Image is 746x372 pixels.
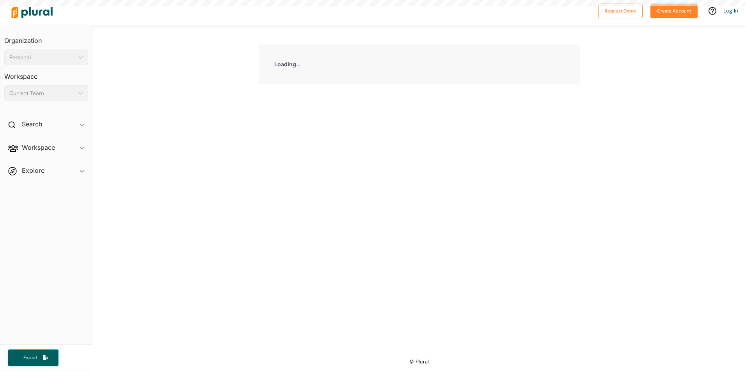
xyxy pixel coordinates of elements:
[4,65,88,82] h3: Workspace
[259,44,580,84] div: Loading...
[8,349,59,366] button: Export
[9,89,75,97] div: Current Team
[409,359,429,365] small: © Plural
[650,4,698,18] button: Create Account
[723,7,738,14] a: Log In
[18,354,43,361] span: Export
[22,120,42,128] h2: Search
[9,53,75,62] div: Personal
[598,6,643,14] a: Request Demo
[598,4,643,18] button: Request Demo
[4,29,88,46] h3: Organization
[650,6,698,14] a: Create Account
